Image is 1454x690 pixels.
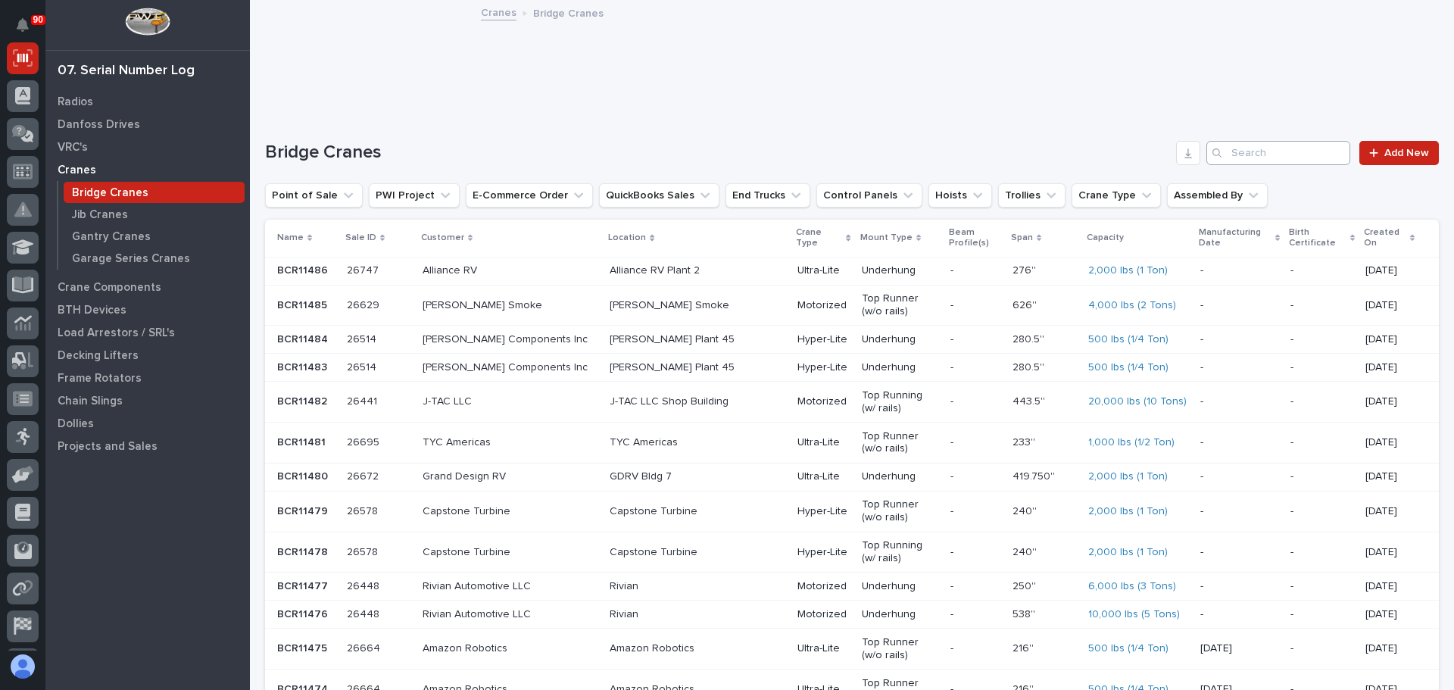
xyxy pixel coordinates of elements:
a: 500 lbs (1/4 Ton) [1088,361,1169,374]
a: Frame Rotators [45,367,250,389]
p: - [1200,580,1278,593]
p: Amazon Robotics [423,642,598,655]
tr: BCR11478BCR11478 2657826578 Capstone TurbineCapstone TurbineHyper-LiteTop Running (w/ rails)-240'... [265,532,1439,573]
p: - [950,608,1000,621]
p: BCR11479 [277,502,331,518]
tr: BCR11476BCR11476 2644826448 Rivian Automotive LLCRivianMotorizedUnderhung-538''538'' 10,000 lbs (... [265,601,1439,629]
p: [DATE] [1365,395,1415,408]
a: Bridge Cranes [58,182,250,203]
p: - [1290,470,1353,483]
tr: BCR11479BCR11479 2657826578 Capstone TurbineCapstone TurbineHyper-LiteTop Runner (w/o rails)-240'... [265,491,1439,532]
p: - [1200,436,1278,449]
p: 443.5'' [1012,392,1048,408]
p: Rivian [610,580,785,593]
p: TYC Americas [610,436,785,449]
p: Top Runner (w/o rails) [862,636,939,662]
p: 233'' [1012,433,1038,449]
p: Rivian Automotive LLC [423,608,598,621]
p: 26514 [347,358,379,374]
tr: BCR11482BCR11482 2644126441 J-TAC LLCJ-TAC LLC Shop BuildingMotorizedTop Running (w/ rails)-443.5... [265,382,1439,423]
p: [DATE] [1365,361,1415,374]
p: [PERSON_NAME] Plant 45 [610,361,785,374]
p: - [1290,264,1353,277]
p: Bridge Cranes [533,4,604,20]
p: BCR11486 [277,261,331,277]
a: Dollies [45,412,250,435]
p: - [1290,361,1353,374]
p: [DATE] [1365,505,1415,518]
p: Radios [58,95,93,109]
p: Load Arrestors / SRL's [58,326,175,340]
p: Rivian Automotive LLC [423,580,598,593]
tr: BCR11483BCR11483 2651426514 [PERSON_NAME] Components Inc[PERSON_NAME] Plant 45Hyper-LiteUnderhung... [265,354,1439,382]
p: BCR11476 [277,605,331,621]
p: [PERSON_NAME] Smoke [423,299,598,312]
p: - [950,264,1000,277]
p: Hyper-Lite [797,505,850,518]
p: 26629 [347,296,382,312]
p: Hyper-Lite [797,333,850,346]
a: Radios [45,90,250,113]
p: - [1200,333,1278,346]
a: 2,000 lbs (1 Ton) [1088,505,1168,518]
p: [DATE] [1200,642,1278,655]
p: Top Runner (w/o rails) [862,292,939,318]
p: - [1200,470,1278,483]
p: [PERSON_NAME] Components Inc [423,361,598,374]
tr: BCR11484BCR11484 2651426514 [PERSON_NAME] Components Inc[PERSON_NAME] Plant 45Hyper-LiteUnderhung... [265,326,1439,354]
a: 2,000 lbs (1 Ton) [1088,470,1168,483]
p: - [950,436,1000,449]
p: BCR11483 [277,358,330,374]
button: PWI Project [369,183,460,208]
tr: BCR11485BCR11485 2662926629 [PERSON_NAME] Smoke[PERSON_NAME] SmokeMotorizedTop Runner (w/o rails)... [265,285,1439,326]
p: [DATE] [1365,546,1415,559]
p: BCR11478 [277,543,331,559]
p: [DATE] [1365,642,1415,655]
p: - [1290,333,1353,346]
p: Span [1011,229,1033,246]
p: Alliance RV Plant 2 [610,264,785,277]
p: - [1200,505,1278,518]
a: 500 lbs (1/4 Ton) [1088,642,1169,655]
p: 280.5'' [1012,358,1047,374]
p: Alliance RV [423,264,598,277]
p: Garage Series Cranes [72,252,190,266]
a: Danfoss Drives [45,113,250,136]
p: - [950,361,1000,374]
p: Top Running (w/ rails) [862,389,939,415]
p: - [950,395,1000,408]
div: Search [1206,141,1350,165]
p: [DATE] [1365,333,1415,346]
p: 26695 [347,433,382,449]
p: Capstone Turbine [423,546,598,559]
button: Hoists [928,183,992,208]
p: Chain Slings [58,395,123,408]
img: Workspace Logo [125,8,170,36]
p: - [950,546,1000,559]
a: 6,000 lbs (3 Tons) [1088,580,1176,593]
p: Manufacturing Date [1199,224,1271,252]
p: [PERSON_NAME] Components Inc [423,333,598,346]
p: Decking Lifters [58,349,139,363]
p: Grand Design RV [423,470,598,483]
p: - [950,505,1000,518]
button: QuickBooks Sales [599,183,719,208]
p: Created On [1364,224,1406,252]
a: Crane Components [45,276,250,298]
p: 240'' [1012,543,1040,559]
p: - [950,580,1000,593]
p: - [950,470,1000,483]
p: - [1290,580,1353,593]
p: Amazon Robotics [610,642,785,655]
p: 26747 [347,261,382,277]
p: - [1200,395,1278,408]
p: - [1290,608,1353,621]
p: J-TAC LLC [423,395,598,408]
p: Danfoss Drives [58,118,140,132]
button: Point of Sale [265,183,363,208]
p: Name [277,229,304,246]
p: Top Running (w/ rails) [862,539,939,565]
h1: Bridge Cranes [265,142,1170,164]
p: Dollies [58,417,94,431]
p: Top Runner (w/o rails) [862,430,939,456]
